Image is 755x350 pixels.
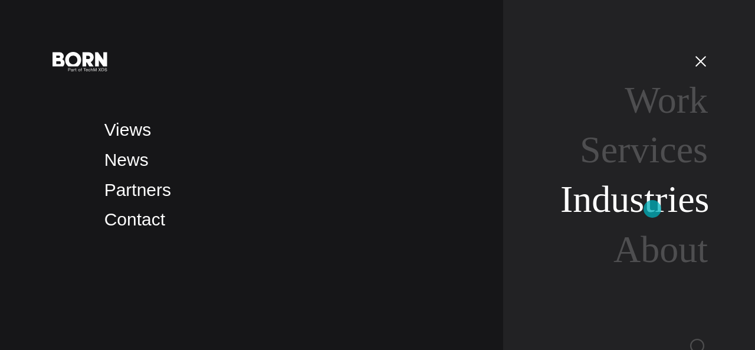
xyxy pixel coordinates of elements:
[580,129,708,171] a: Services
[104,120,151,139] a: Views
[560,178,710,220] a: Industries
[104,150,149,169] a: News
[104,180,171,199] a: Partners
[687,48,715,73] button: Open
[613,228,708,270] a: About
[104,210,165,229] a: Contact
[625,79,708,121] a: Work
